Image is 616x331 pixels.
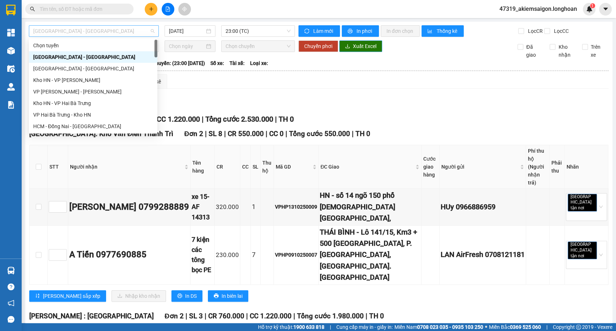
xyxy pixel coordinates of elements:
[591,3,594,8] span: 1
[165,312,184,320] span: Đơn 2
[555,43,576,59] span: Kho nhận
[278,115,293,123] span: TH 0
[275,251,317,259] div: VPHP0910250007
[226,26,290,36] span: 23:00 (TC)
[269,130,284,138] span: CC 0
[550,145,565,189] th: Phải thu
[261,145,274,189] th: Thu hộ
[152,59,205,67] span: Chuyến: (23:00 [DATE])
[441,201,525,213] div: HUy 0966886959
[7,83,15,91] img: warehouse-icon
[7,29,15,36] img: dashboard-icon
[224,130,226,138] span: |
[7,65,15,73] img: warehouse-icon
[590,3,595,8] sup: 1
[208,290,248,302] button: printerIn biên lai
[205,115,273,123] span: Tổng cước 2.530.000
[551,27,570,35] span: Lọc CC
[29,63,157,74] div: Hà Nội - Hải Phòng
[8,300,14,306] span: notification
[546,323,547,331] span: |
[599,3,612,16] button: caret-down
[285,130,287,138] span: |
[381,25,420,37] button: In đơn chọn
[7,101,15,109] img: solution-icon
[436,27,458,35] span: Thống kê
[357,27,373,35] span: In phơi
[421,145,440,189] th: Cước giao hàng
[485,326,487,328] span: ⚪️
[205,312,206,320] span: |
[345,44,350,49] span: download
[275,203,317,211] div: VPHP1310250009
[201,115,203,123] span: |
[29,290,106,302] button: sort-ascending[PERSON_NAME] sắp xếp
[112,290,166,302] button: downloadNhập kho nhận
[352,130,354,138] span: |
[222,292,243,300] span: In biên lai
[246,312,248,320] span: |
[394,323,483,331] span: Miền Nam
[336,323,393,331] span: Cung cấp máy in - giấy in:
[353,42,376,50] span: Xuất Excel
[366,312,367,320] span: |
[29,40,157,51] div: Chọn tuyến
[29,121,157,132] div: HCM - Đồng Nai - Lâm Đồng
[189,312,203,320] span: SL 3
[298,40,338,52] button: Chuyển phơi
[162,3,174,16] button: file-add
[205,130,207,138] span: |
[258,323,324,331] span: Hỗ trợ kỹ thuật:
[275,115,276,123] span: |
[274,226,319,285] td: VPHP0910250007
[145,3,157,16] button: plus
[182,6,187,12] span: aim
[339,40,382,52] button: downloadXuất Excel
[320,163,414,171] span: ĐC Giao
[29,97,157,109] div: Kho HN - VP Hai Bà Trưng
[184,130,203,138] span: Đơn 2
[293,324,324,330] strong: 1900 633 818
[585,206,589,210] span: close
[585,254,589,258] span: close
[330,323,331,331] span: |
[526,145,550,189] th: Phí thu hộ (Người nhận trả)
[214,293,219,299] span: printer
[48,145,68,189] th: STT
[29,74,157,86] div: Kho HN - VP An Khánh
[208,312,244,320] span: CR 760.000
[191,145,215,189] th: Tên hàng
[523,43,544,59] span: Đã giao
[304,29,310,34] span: sync
[510,324,541,330] strong: 0369 525 060
[40,5,125,13] input: Tìm tên, số ĐT hoặc mã đơn
[320,190,420,224] div: HN - số 14 ngõ 150 phố [DEMOGRAPHIC_DATA][GEOGRAPHIC_DATA],
[165,6,170,12] span: file-add
[33,26,154,36] span: Hải Phòng - Hà Nội
[8,283,14,290] span: question-circle
[69,200,189,214] div: [PERSON_NAME] 0799288889
[29,312,154,320] span: [PERSON_NAME] : [GEOGRAPHIC_DATA]
[33,122,153,130] div: HCM - Đồng Nai - [GEOGRAPHIC_DATA]
[8,316,14,323] span: message
[178,3,191,16] button: aim
[576,325,581,330] span: copyright
[276,163,311,171] span: Mã GD
[29,86,157,97] div: VP An khánh - Kho HN
[297,312,364,320] span: Tổng cước 1.980.000
[567,163,606,171] div: Nhãn
[369,312,384,320] span: TH 0
[33,111,153,119] div: VP Hai Bà Trưng - Kho HN
[252,202,259,212] div: 1
[525,27,544,35] span: Lọc CR
[33,53,153,61] div: [GEOGRAPHIC_DATA] - [GEOGRAPHIC_DATA]
[342,25,379,37] button: printerIn phơi
[35,293,40,299] span: sort-ascending
[70,163,183,171] span: Người nhận
[355,130,370,138] span: TH 0
[29,51,157,63] div: Hải Phòng - Hà Nội
[226,41,290,52] span: Chọn chuyến
[156,115,200,123] span: CC 1.220.000
[216,202,239,212] div: 320.000
[289,130,350,138] span: Tổng cước 550.000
